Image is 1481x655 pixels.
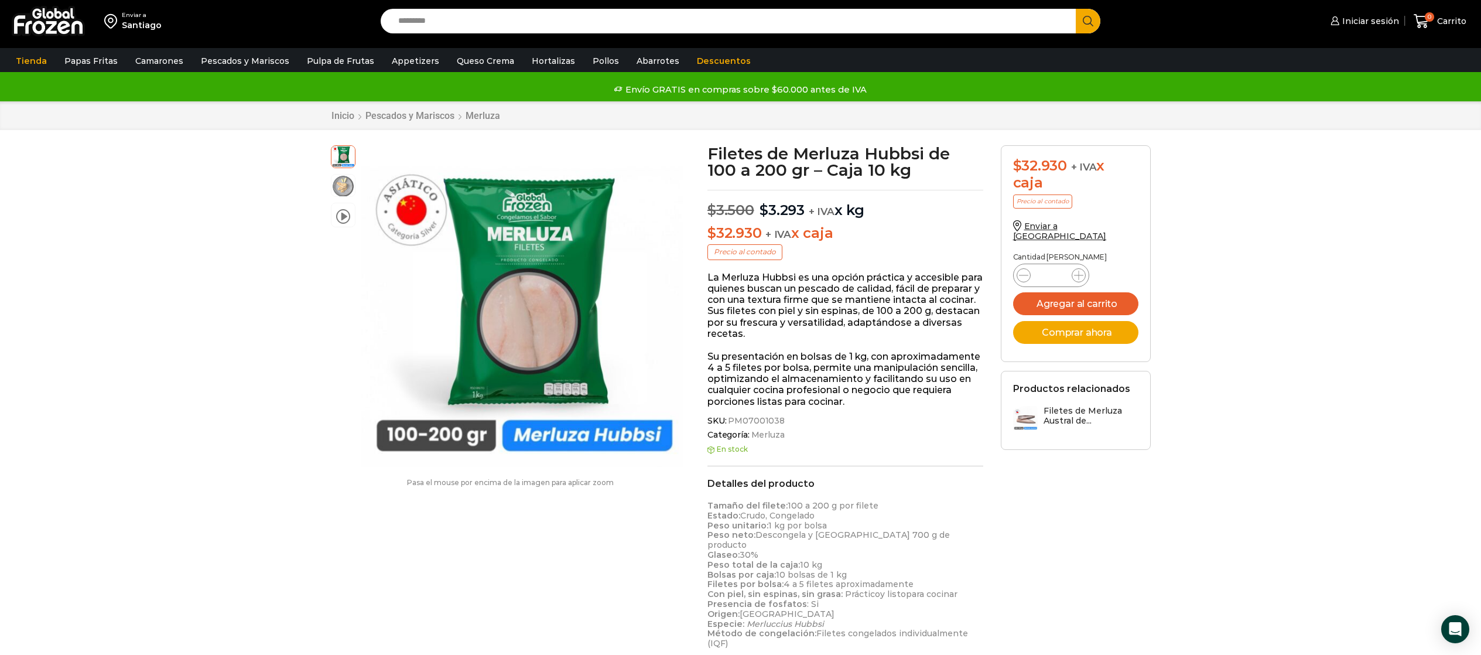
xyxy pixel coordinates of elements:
[104,11,122,31] img: address-field-icon.svg
[707,510,740,521] strong: Estado:
[1013,321,1138,344] button: Comprar ahora
[691,50,757,72] a: Descuentos
[1434,15,1466,27] span: Carrito
[365,110,455,121] a: Pescados y Mariscos
[1013,158,1138,192] div: x caja
[707,145,983,178] h1: Filetes de Merluza Hubbsi de 100 a 200 gr – Caja 10 kg
[1013,253,1138,261] p: Cantidad [PERSON_NAME]
[707,530,755,540] strong: Peso neto:
[1071,161,1097,173] span: + IVA
[707,351,983,407] p: Su presentación en bolsas de 1 kg, con aproximadamente 4 a 5 filetes por bolsa, permite una manip...
[301,50,380,72] a: Pulpa de Frutas
[765,228,791,240] span: + IVA
[875,589,880,599] span: o
[707,599,807,609] strong: Presencia de fosfatos
[331,110,355,121] a: Inicio
[451,50,520,72] a: Queso Crema
[1013,195,1072,209] p: Precio al contado
[59,50,124,72] a: Papas Fritas
[1013,383,1130,394] h2: Productos relacionados
[707,224,716,241] span: $
[707,445,983,453] p: En stock
[331,479,690,487] p: Pasa el mouse por encima de la imagen para aplicar zoom
[707,202,716,219] span: $
[465,110,501,121] a: Merluza
[707,478,983,489] h2: Detalles del producto
[707,225,983,242] p: x caja
[707,628,816,639] strong: Método de congelación:
[707,550,740,560] strong: Glaseo:
[707,560,800,570] strong: Peso total de la caja:
[726,416,785,426] span: PM07001038
[707,190,983,219] p: x kg
[386,50,445,72] a: Appetizers
[707,609,740,619] strong: Origen:
[331,175,355,198] span: plato-merluza
[707,501,983,649] p: 100 a 200 g por filete Crudo, Congelado 1 kg por bolsa Descongela y [GEOGRAPHIC_DATA] 700 g de pr...
[331,110,501,121] nav: Breadcrumb
[526,50,581,72] a: Hortalizas
[1328,9,1399,33] a: Iniciar sesión
[331,144,355,168] span: filete de merluza
[1441,615,1469,643] div: Open Intercom Messenger
[880,589,901,599] span: y list
[707,202,754,219] bdi: 3.500
[707,569,776,580] strong: Bolsas por caja:
[707,589,843,599] strong: Con piel, sin espinas, sin grasa:
[122,19,162,31] div: Santiago
[760,202,805,219] bdi: 3.293
[707,244,782,260] p: Precio al contado
[587,50,625,72] a: Pollos
[707,416,983,426] span: SKU:
[1013,292,1138,315] button: Agregar al carrito
[1076,9,1100,33] button: Search button
[936,589,957,599] span: cinar
[707,272,983,339] p: La Merluza Hubbsi es una opción práctica y accesible para quienes buscan un pescado de calidad, f...
[906,589,931,599] span: para c
[707,619,744,629] strong: Especie:
[1044,406,1138,426] h3: Filetes de Merluza Austral de...
[707,224,761,241] bdi: 32.930
[1425,12,1434,22] span: 0
[1013,221,1107,241] a: Enviar a [GEOGRAPHIC_DATA]
[809,206,834,217] span: + IVA
[760,202,768,219] span: $
[1013,157,1067,174] bdi: 32.930
[707,500,788,511] strong: Tamaño del filete:
[845,589,875,599] span: Práctic
[901,589,906,599] span: o
[1411,8,1469,35] a: 0 Carrito
[1013,406,1138,431] a: Filetes de Merluza Austral de...
[122,11,162,19] div: Enviar a
[707,430,983,440] span: Categoría:
[931,589,936,599] span: o
[631,50,685,72] a: Abarrotes
[707,520,768,531] strong: Peso unitario:
[10,50,53,72] a: Tienda
[195,50,295,72] a: Pescados y Mariscos
[1013,157,1022,174] span: $
[747,619,824,629] em: Merluccius Hubbsi
[1339,15,1399,27] span: Iniciar sesión
[1040,267,1062,284] input: Product quantity
[707,579,784,589] strong: Filetes por bolsa:
[129,50,189,72] a: Camarones
[750,430,785,440] a: Merluza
